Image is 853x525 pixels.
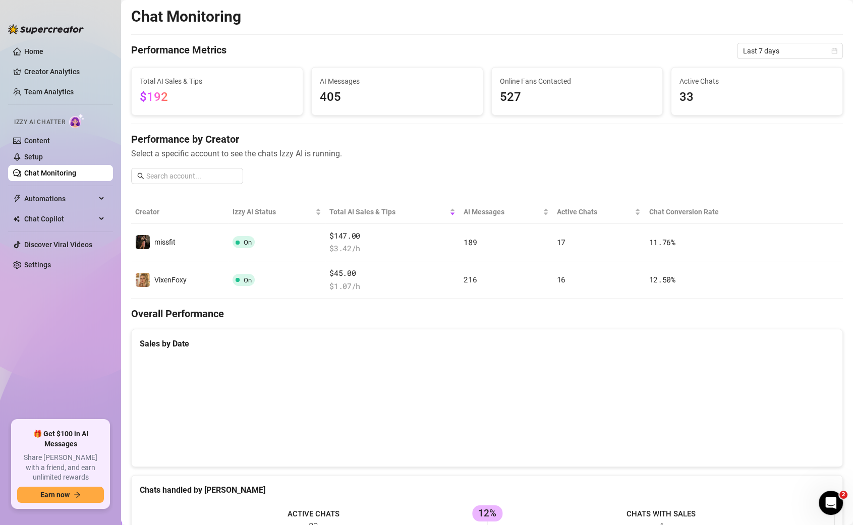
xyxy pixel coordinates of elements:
[557,274,565,284] span: 16
[839,491,847,499] span: 2
[24,64,105,80] a: Creator Analytics
[24,153,43,161] a: Setup
[320,88,475,107] span: 405
[24,191,96,207] span: Automations
[500,76,655,87] span: Online Fans Contacted
[645,200,771,224] th: Chat Conversion Rate
[743,43,837,59] span: Last 7 days
[131,307,843,321] h4: Overall Performance
[460,200,552,224] th: AI Messages
[17,453,104,483] span: Share [PERSON_NAME] with a friend, and earn unlimited rewards
[464,274,477,284] span: 216
[24,137,50,145] a: Content
[131,132,843,146] h4: Performance by Creator
[24,241,92,249] a: Discover Viral Videos
[131,7,241,26] h2: Chat Monitoring
[17,487,104,503] button: Earn nowarrow-right
[244,276,252,284] span: On
[244,239,252,246] span: On
[131,200,229,224] th: Creator
[24,211,96,227] span: Chat Copilot
[140,484,834,496] div: Chats handled by [PERSON_NAME]
[679,88,834,107] span: 33
[831,48,837,54] span: calendar
[320,76,475,87] span: AI Messages
[233,206,314,217] span: Izzy AI Status
[131,147,843,160] span: Select a specific account to see the chats Izzy AI is running.
[136,273,150,287] img: VixenFoxy
[24,169,76,177] a: Chat Monitoring
[819,491,843,515] iframe: Intercom live chat
[154,276,187,284] span: VixenFoxy
[329,206,447,217] span: Total AI Sales & Tips
[325,200,460,224] th: Total AI Sales & Tips
[679,76,834,87] span: Active Chats
[146,170,237,182] input: Search account...
[154,238,176,246] span: missfit
[329,230,456,242] span: $147.00
[140,90,168,104] span: $192
[140,76,295,87] span: Total AI Sales & Tips
[74,491,81,498] span: arrow-right
[17,429,104,449] span: 🎁 Get $100 in AI Messages
[553,200,645,224] th: Active Chats
[329,280,456,293] span: $ 1.07 /h
[8,24,84,34] img: logo-BBDzfeDw.svg
[24,47,43,55] a: Home
[69,113,85,128] img: AI Chatter
[329,243,456,255] span: $ 3.42 /h
[464,237,477,247] span: 189
[464,206,540,217] span: AI Messages
[13,195,21,203] span: thunderbolt
[557,237,565,247] span: 17
[24,88,74,96] a: Team Analytics
[557,206,633,217] span: Active Chats
[140,337,834,350] div: Sales by Date
[229,200,326,224] th: Izzy AI Status
[40,491,70,499] span: Earn now
[14,118,65,127] span: Izzy AI Chatter
[649,237,675,247] span: 11.76 %
[131,43,226,59] h4: Performance Metrics
[500,88,655,107] span: 527
[13,215,20,222] img: Chat Copilot
[329,267,456,279] span: $45.00
[136,235,150,249] img: missfit
[24,261,51,269] a: Settings
[137,172,144,180] span: search
[649,274,675,284] span: 12.50 %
